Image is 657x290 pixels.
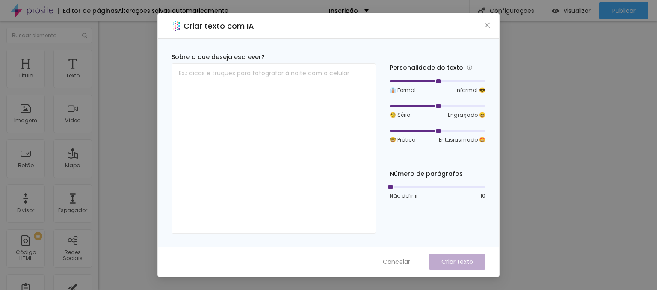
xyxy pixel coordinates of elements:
[58,8,118,14] div: Editor de páginas
[390,136,415,144] span: 🤓 Prático
[390,192,418,200] span: Não definir
[329,8,358,14] p: Inscrição
[552,7,559,15] img: view-1.svg
[484,22,491,29] span: close
[9,249,42,262] div: Código HTML
[429,254,485,270] button: Criar texto
[65,118,80,124] div: Vídeo
[439,136,485,144] span: Entusiasmado 🤩
[66,73,80,79] div: Texto
[390,111,410,119] span: 🧐 Sério
[18,163,34,169] div: Botão
[478,7,485,15] img: Icone
[98,21,657,290] iframe: Editor
[448,111,485,119] span: Engraçado 😄
[172,53,376,62] div: Sobre o que deseja escrever?
[82,33,87,38] img: Icone
[14,118,37,124] div: Imagem
[18,73,33,79] div: Título
[58,207,87,213] div: Espaçador
[480,192,485,200] span: 10
[65,163,80,169] div: Mapa
[374,254,419,270] button: Cancelar
[383,257,410,266] span: Cancelar
[118,8,228,14] div: Alterações salvas automaticamente
[599,2,648,19] button: Publicar
[390,86,416,94] span: 👔 Formal
[456,86,485,94] span: Informal 😎
[543,2,599,19] button: Visualizar
[390,63,485,73] div: Personalidade do texto
[56,249,89,262] div: Redes Sociais
[6,28,92,43] input: Buscar elemento
[563,7,591,14] span: Visualizar
[390,169,485,178] div: Número de parágrafos
[612,7,636,14] span: Publicar
[183,20,254,32] h2: Criar texto com IA
[17,207,34,213] div: Divisor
